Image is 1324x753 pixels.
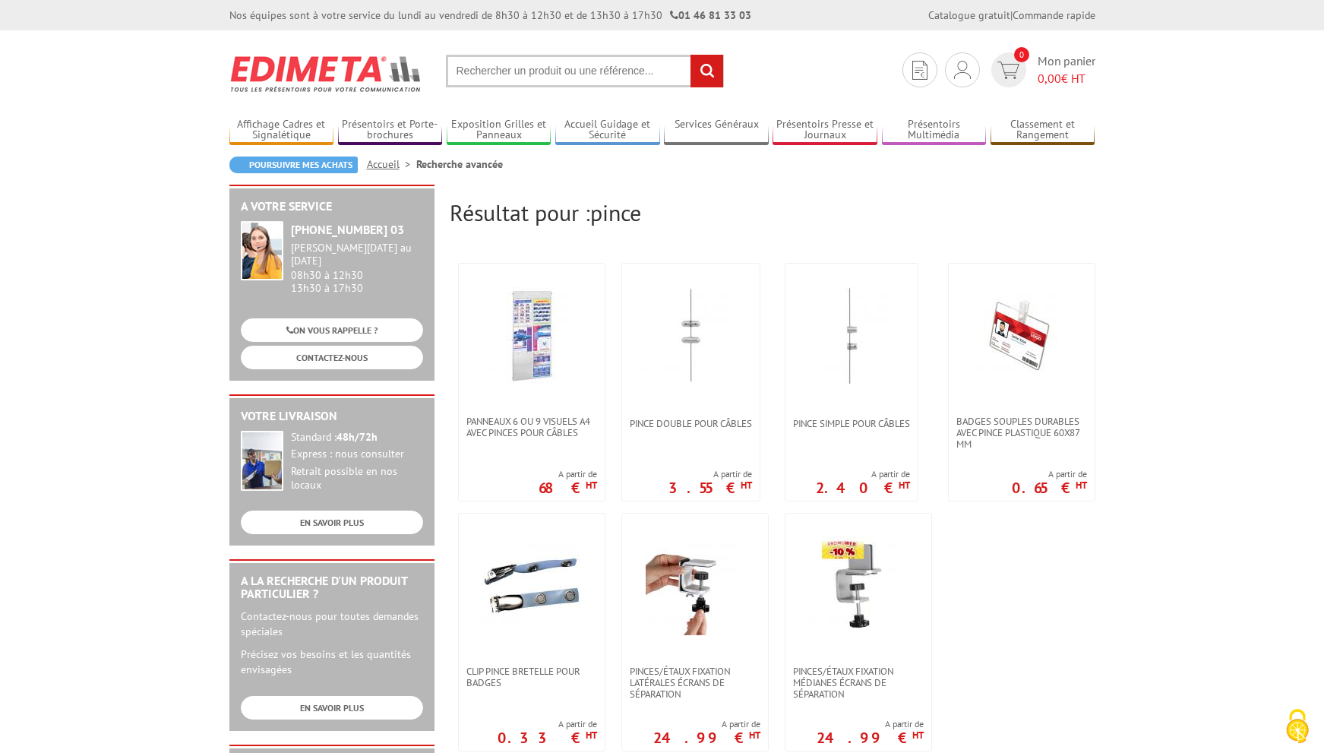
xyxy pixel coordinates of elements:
p: Précisez vos besoins et les quantités envisagées [241,647,423,677]
span: A partir de [1012,468,1087,480]
span: A partir de [498,718,597,730]
img: Edimeta [229,46,423,102]
a: Classement et Rangement [991,118,1095,143]
sup: HT [912,729,924,742]
span: A partir de [539,468,597,480]
a: Catalogue gratuit [928,8,1010,22]
p: 0.65 € [1012,483,1087,492]
strong: 01 46 81 33 03 [670,8,751,22]
span: Clip Pince bretelle pour badges [466,666,597,688]
a: devis rapide 0 Mon panier 0,00€ HT [987,52,1095,87]
li: Recherche avancée [416,157,503,172]
sup: HT [741,479,752,492]
input: Rechercher un produit ou une référence... [446,55,724,87]
a: ON VOUS RAPPELLE ? [241,318,423,342]
a: Accueil Guidage et Sécurité [555,118,660,143]
span: 0 [1014,47,1029,62]
p: 24.99 € [817,733,924,742]
span: A partir de [816,468,910,480]
div: | [928,8,1095,23]
strong: [PHONE_NUMBER] 03 [291,222,404,237]
span: A partir de [653,718,760,730]
a: Commande rapide [1013,8,1095,22]
a: Pince simple pour câbles [785,418,918,429]
button: Cookies (fenêtre modale) [1271,701,1324,753]
img: devis rapide [912,61,927,80]
img: Pinces/étaux fixation médianes écrans de séparation [809,536,908,635]
a: Présentoirs Multimédia [882,118,987,143]
div: [PERSON_NAME][DATE] au [DATE] [291,242,423,267]
h2: A la recherche d'un produit particulier ? [241,574,423,601]
a: Présentoirs Presse et Journaux [773,118,877,143]
img: Panneaux 6 ou 9 visuels A4 avec pinces pour câbles [482,286,581,385]
a: Exposition Grilles et Panneaux [447,118,551,143]
a: Accueil [367,157,416,171]
p: 0.33 € [498,733,597,742]
a: Pinces/étaux fixation médianes écrans de séparation [785,666,931,700]
span: Pince double pour câbles [630,418,752,429]
p: Contactez-nous pour toutes demandes spéciales [241,609,423,639]
span: Panneaux 6 ou 9 visuels A4 avec pinces pour câbles [466,416,597,438]
p: 24.99 € [653,733,760,742]
a: EN SAVOIR PLUS [241,511,423,534]
a: Pince double pour câbles [622,418,760,429]
img: Clip Pince bretelle pour badges [482,536,581,635]
a: Clip Pince bretelle pour badges [459,666,605,688]
span: Pinces/étaux fixation médianes écrans de séparation [793,666,924,700]
sup: HT [586,729,597,742]
div: 08h30 à 12h30 13h30 à 17h30 [291,242,423,294]
img: widget-service.jpg [241,221,283,280]
span: Pince simple pour câbles [793,418,910,429]
strong: 48h/72h [337,430,378,444]
sup: HT [749,729,760,742]
img: Pince simple pour câbles [802,286,901,385]
span: € HT [1038,70,1095,87]
div: Standard : [291,431,423,445]
div: Retrait possible en nos locaux [291,465,423,492]
div: Express : nous consulter [291,448,423,461]
a: Poursuivre mes achats [229,157,358,173]
img: Badges souples durables avec pince plastique 60x87 mm [972,286,1071,385]
a: Présentoirs et Porte-brochures [338,118,443,143]
sup: HT [586,479,597,492]
a: Badges souples durables avec pince plastique 60x87 mm [949,416,1095,450]
img: Pince double pour câbles [641,286,740,385]
p: 3.55 € [668,483,752,492]
sup: HT [1076,479,1087,492]
a: EN SAVOIR PLUS [241,696,423,720]
span: A partir de [668,468,752,480]
img: Cookies (fenêtre modale) [1278,707,1316,745]
img: widget-livraison.jpg [241,431,283,491]
input: rechercher [690,55,723,87]
a: Panneaux 6 ou 9 visuels A4 avec pinces pour câbles [459,416,605,438]
span: A partir de [817,718,924,730]
img: devis rapide [954,61,971,79]
a: Services Généraux [664,118,769,143]
a: CONTACTEZ-NOUS [241,346,423,369]
span: 0,00 [1038,71,1061,86]
img: Pinces/étaux fixation latérales écrans de séparation [646,536,744,635]
div: Nos équipes sont à votre service du lundi au vendredi de 8h30 à 12h30 et de 13h30 à 17h30 [229,8,751,23]
span: pince [590,198,641,227]
img: devis rapide [997,62,1019,79]
sup: HT [899,479,910,492]
h2: Votre livraison [241,410,423,423]
span: Pinces/étaux fixation latérales écrans de séparation [630,666,760,700]
h2: Résultat pour : [450,200,1095,225]
p: 68 € [539,483,597,492]
a: Pinces/étaux fixation latérales écrans de séparation [622,666,768,700]
p: 2.40 € [816,483,910,492]
h2: A votre service [241,200,423,214]
span: Mon panier [1038,52,1095,87]
a: Affichage Cadres et Signalétique [229,118,334,143]
span: Badges souples durables avec pince plastique 60x87 mm [956,416,1087,450]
